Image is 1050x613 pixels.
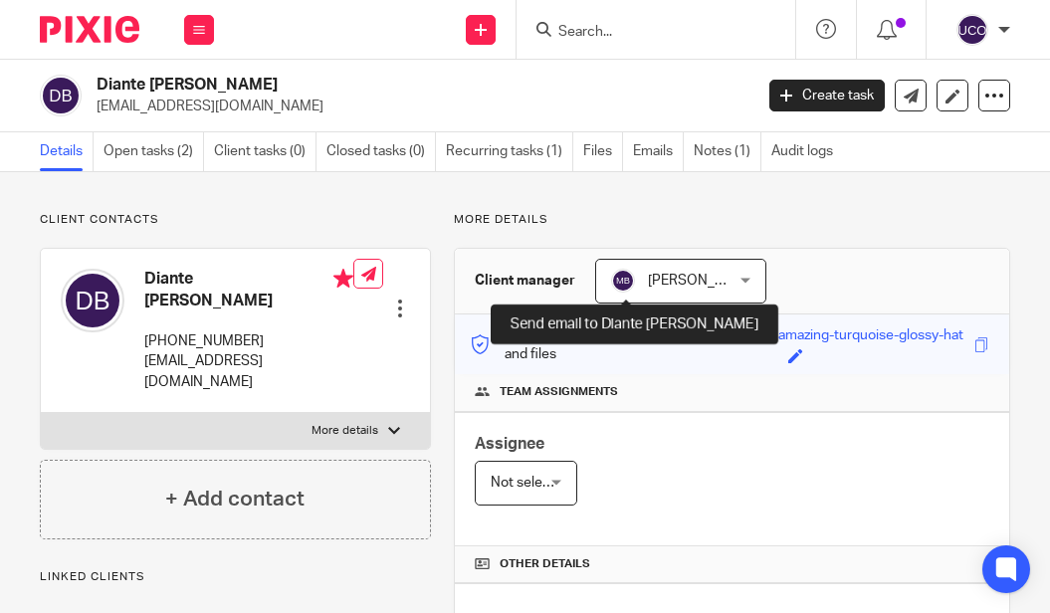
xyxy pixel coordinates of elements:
[500,384,618,400] span: Team assignments
[144,331,353,351] p: [PHONE_NUMBER]
[214,132,316,171] a: Client tasks (0)
[500,556,590,572] span: Other details
[475,436,544,452] span: Assignee
[40,569,431,585] p: Linked clients
[771,132,843,171] a: Audit logs
[475,271,575,291] h3: Client manager
[491,476,571,490] span: Not selected
[40,132,94,171] a: Details
[454,212,1010,228] p: More details
[312,423,378,439] p: More details
[144,269,353,311] h4: Diante [PERSON_NAME]
[97,97,739,116] p: [EMAIL_ADDRESS][DOMAIN_NAME]
[165,484,305,514] h4: + Add contact
[611,269,635,293] img: svg%3E
[40,75,82,116] img: svg%3E
[40,212,431,228] p: Client contacts
[648,274,757,288] span: [PERSON_NAME]
[40,16,139,43] img: Pixie
[104,132,204,171] a: Open tasks (2)
[326,132,436,171] a: Closed tasks (0)
[470,324,778,365] p: Master code for secure communications and files
[583,132,623,171] a: Files
[446,132,573,171] a: Recurring tasks (1)
[769,80,885,111] a: Create task
[956,14,988,46] img: svg%3E
[144,351,353,392] p: [EMAIL_ADDRESS][DOMAIN_NAME]
[556,24,735,42] input: Search
[633,132,684,171] a: Emails
[778,325,963,348] div: amazing-turquoise-glossy-hat
[97,75,611,96] h2: Diante [PERSON_NAME]
[333,269,353,289] i: Primary
[694,132,761,171] a: Notes (1)
[61,269,124,332] img: svg%3E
